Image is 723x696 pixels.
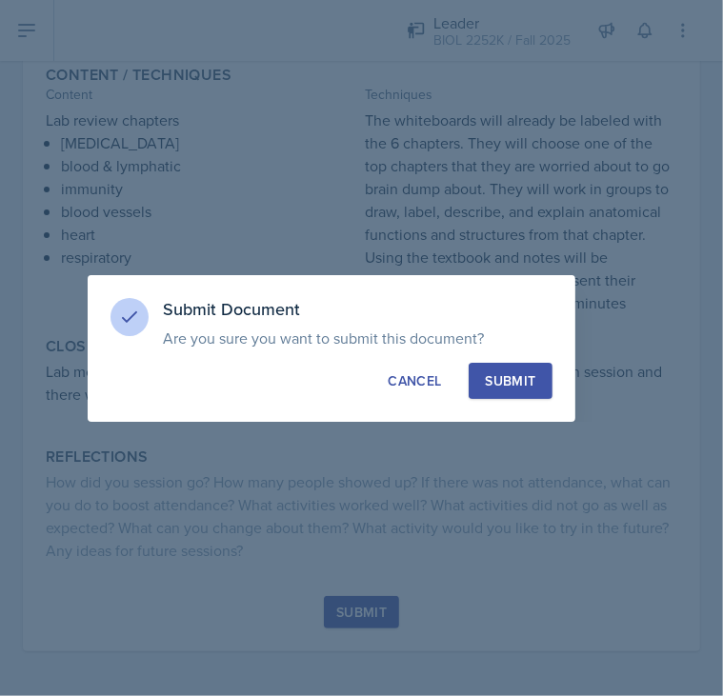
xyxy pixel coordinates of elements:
[164,328,552,348] p: Are you sure you want to submit this document?
[164,298,552,321] h3: Submit Document
[469,363,552,399] button: Submit
[388,371,441,390] div: Cancel
[485,371,535,390] div: Submit
[372,363,457,399] button: Cancel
